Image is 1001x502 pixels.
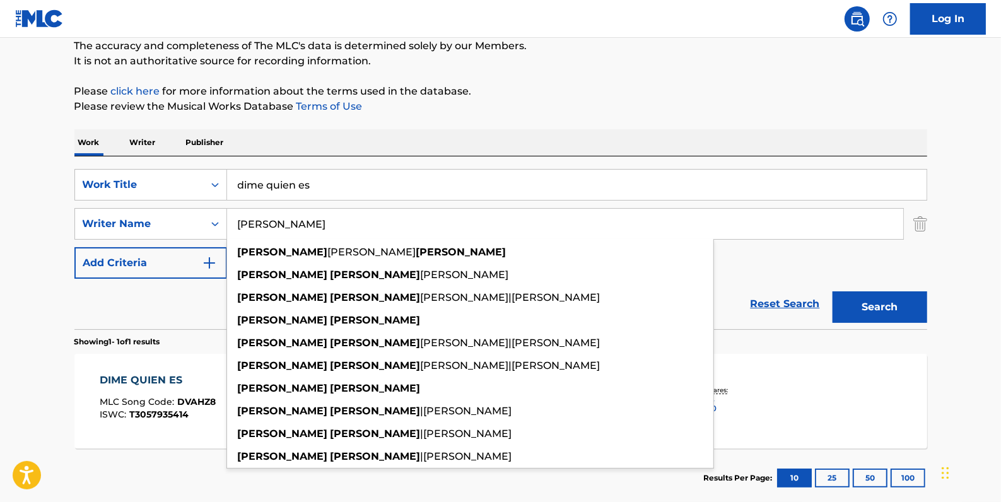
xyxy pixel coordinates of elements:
[421,359,600,371] span: [PERSON_NAME]|[PERSON_NAME]
[833,291,927,323] button: Search
[891,469,925,487] button: 100
[882,11,898,26] img: help
[74,336,160,347] p: Showing 1 - 1 of 1 results
[100,409,129,420] span: ISWC :
[202,255,217,271] img: 9d2ae6d4665cec9f34b9.svg
[421,405,512,417] span: |[PERSON_NAME]
[853,469,887,487] button: 50
[421,428,512,440] span: |[PERSON_NAME]
[331,382,421,394] strong: [PERSON_NAME]
[331,314,421,326] strong: [PERSON_NAME]
[126,129,160,156] p: Writer
[913,208,927,240] img: Delete Criterion
[182,129,228,156] p: Publisher
[238,314,328,326] strong: [PERSON_NAME]
[777,469,812,487] button: 10
[331,405,421,417] strong: [PERSON_NAME]
[331,359,421,371] strong: [PERSON_NAME]
[877,6,903,32] div: Help
[74,38,927,54] p: The accuracy and completeness of The MLC's data is determined solely by our Members.
[74,129,103,156] p: Work
[421,337,600,349] span: [PERSON_NAME]|[PERSON_NAME]
[238,382,328,394] strong: [PERSON_NAME]
[331,337,421,349] strong: [PERSON_NAME]
[331,269,421,281] strong: [PERSON_NAME]
[942,454,949,492] div: Drag
[177,396,216,407] span: DVAHZ8
[74,84,927,99] p: Please for more information about the terms used in the database.
[331,291,421,303] strong: [PERSON_NAME]
[238,269,328,281] strong: [PERSON_NAME]
[328,246,416,258] span: [PERSON_NAME]
[238,405,328,417] strong: [PERSON_NAME]
[83,177,196,192] div: Work Title
[938,441,1001,502] iframe: Chat Widget
[100,396,177,407] span: MLC Song Code :
[331,428,421,440] strong: [PERSON_NAME]
[704,472,776,484] p: Results Per Page:
[238,359,328,371] strong: [PERSON_NAME]
[129,409,189,420] span: T3057935414
[421,269,509,281] span: [PERSON_NAME]
[416,246,506,258] strong: [PERSON_NAME]
[294,100,363,112] a: Terms of Use
[421,291,600,303] span: [PERSON_NAME]|[PERSON_NAME]
[74,354,927,448] a: DIME QUIEN ESMLC Song Code:DVAHZ8ISWC:T3057935414Writers (2)[PERSON_NAME] [PERSON_NAME] MENKARSKI...
[15,9,64,28] img: MLC Logo
[744,290,826,318] a: Reset Search
[74,169,927,329] form: Search Form
[238,337,328,349] strong: [PERSON_NAME]
[238,291,328,303] strong: [PERSON_NAME]
[815,469,850,487] button: 25
[83,216,196,231] div: Writer Name
[74,54,927,69] p: It is not an authoritative source for recording information.
[74,99,927,114] p: Please review the Musical Works Database
[910,3,986,35] a: Log In
[100,373,216,388] div: DIME QUIEN ES
[74,247,227,279] button: Add Criteria
[238,450,328,462] strong: [PERSON_NAME]
[845,6,870,32] a: Public Search
[238,246,328,258] strong: [PERSON_NAME]
[331,450,421,462] strong: [PERSON_NAME]
[111,85,160,97] a: click here
[421,450,512,462] span: |[PERSON_NAME]
[850,11,865,26] img: search
[238,428,328,440] strong: [PERSON_NAME]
